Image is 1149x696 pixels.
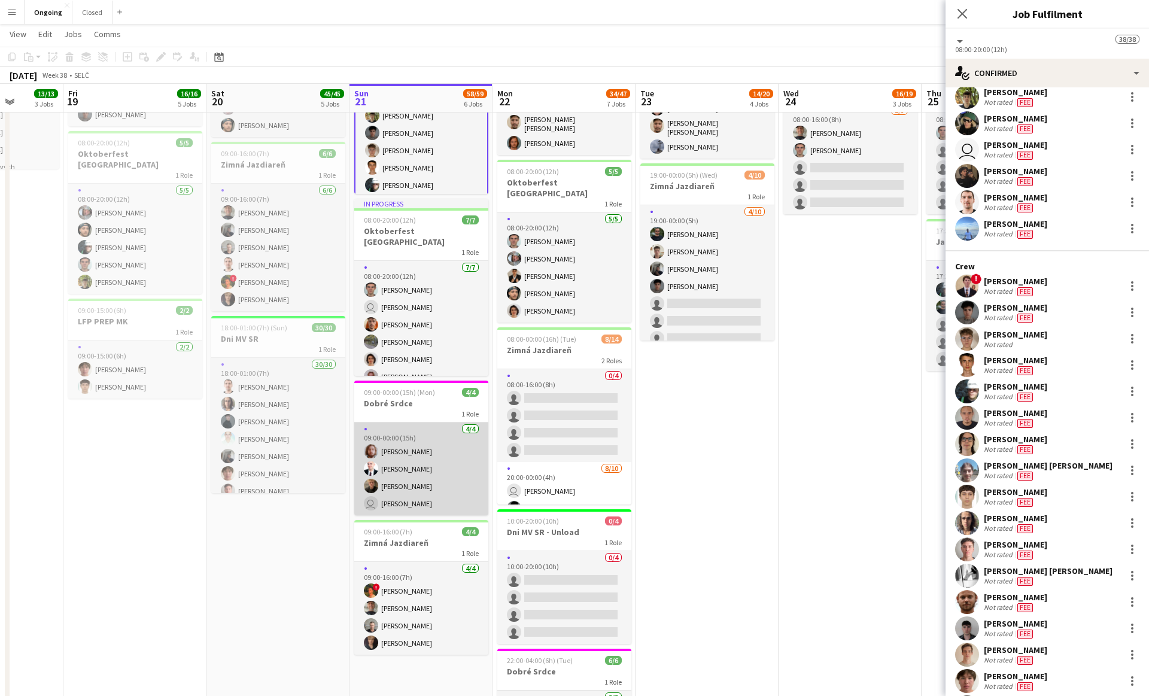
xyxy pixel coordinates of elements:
[221,323,287,332] span: 18:00-01:00 (7h) (Sun)
[354,398,488,409] h3: Dobré Srdce
[94,29,121,39] span: Comms
[984,682,1015,691] div: Not rated
[926,236,1060,247] h3: Jarmok ZM
[78,306,126,315] span: 09:00-15:00 (6h)
[1015,150,1035,160] div: Crew has different fees then in role
[497,509,631,644] app-job-card: 10:00-20:00 (10h)0/4Dni MV SR - Unload1 Role0/410:00-20:00 (10h)
[1015,392,1035,402] div: Crew has different fees then in role
[1015,576,1035,586] div: Crew has different fees then in role
[354,423,488,515] app-card-role: 4/409:00-00:00 (15h)[PERSON_NAME][PERSON_NAME][PERSON_NAME] [PERSON_NAME]
[984,355,1047,366] div: [PERSON_NAME]
[497,551,631,644] app-card-role: 0/410:00-20:00 (10h)
[321,99,344,108] div: 5 Jobs
[925,95,941,108] span: 25
[946,261,1149,272] div: Crew
[984,645,1047,655] div: [PERSON_NAME]
[1115,35,1139,44] span: 38/38
[926,261,1060,371] app-card-role: 2/517:30-00:30 (7h)[PERSON_NAME][PERSON_NAME]
[926,219,1060,371] div: 17:30-00:30 (7h) (Fri)2/5Jarmok ZM1 Role2/517:30-00:30 (7h)[PERSON_NAME][PERSON_NAME]
[354,199,488,376] app-job-card: In progress08:00-20:00 (12h)7/7Oktoberfest [GEOGRAPHIC_DATA]1 Role7/708:00-20:00 (12h)[PERSON_NAM...
[462,215,479,224] span: 7/7
[175,327,193,336] span: 1 Role
[1017,393,1033,402] span: Fee
[497,666,631,677] h3: Dobré Srdce
[507,516,559,525] span: 10:00-20:00 (10h)
[39,71,69,80] span: Week 38
[68,88,78,99] span: Fri
[507,335,576,344] span: 08:00-00:00 (16h) (Tue)
[971,273,981,284] span: !
[1017,203,1033,212] span: Fee
[221,149,269,158] span: 09:00-16:00 (7h)
[984,366,1015,375] div: Not rated
[507,656,573,665] span: 22:00-04:00 (6h) (Tue)
[984,550,1015,560] div: Not rated
[984,203,1015,212] div: Not rated
[984,576,1015,586] div: Not rated
[354,562,488,655] app-card-role: 4/409:00-16:00 (7h)![PERSON_NAME][PERSON_NAME][PERSON_NAME][PERSON_NAME]
[1015,418,1035,428] div: Crew has different fees then in role
[461,248,479,257] span: 1 Role
[984,150,1015,160] div: Not rated
[1015,471,1035,481] div: Crew has different fees then in role
[607,99,630,108] div: 7 Jobs
[783,104,917,214] app-card-role: 2/508:00-16:00 (8h)[PERSON_NAME][PERSON_NAME]
[1015,287,1035,296] div: Crew has different fees then in role
[354,226,488,247] h3: Oktoberfest [GEOGRAPHIC_DATA]
[1015,550,1035,560] div: Crew has different fees then in role
[1017,124,1033,133] span: Fee
[984,408,1047,418] div: [PERSON_NAME]
[926,104,1060,214] app-card-role: 1/508:00-16:00 (8h)[PERSON_NAME]
[178,99,200,108] div: 5 Jobs
[1017,656,1033,665] span: Fee
[984,276,1047,287] div: [PERSON_NAME]
[984,192,1047,203] div: [PERSON_NAME]
[1015,497,1035,507] div: Crew has different fees then in role
[25,1,72,24] button: Ongoing
[604,677,622,686] span: 1 Role
[320,89,344,98] span: 45/45
[1015,524,1035,533] div: Crew has different fees then in role
[211,316,345,493] div: 18:00-01:00 (7h) (Sun)30/30Dni MV SR1 Role30/3018:00-01:00 (7h)[PERSON_NAME][PERSON_NAME][PERSON_...
[1015,603,1035,612] div: Crew has different fees then in role
[59,26,87,42] a: Jobs
[984,302,1047,313] div: [PERSON_NAME]
[211,142,345,311] app-job-card: 09:00-16:00 (7h)6/6Zimná Jazdiareň1 Role6/609:00-16:00 (7h)[PERSON_NAME][PERSON_NAME][PERSON_NAME...
[507,167,559,176] span: 08:00-20:00 (12h)
[984,124,1015,133] div: Not rated
[984,340,1015,349] div: Not rated
[318,345,336,354] span: 1 Role
[38,29,52,39] span: Edit
[318,171,336,180] span: 1 Role
[35,99,57,108] div: 3 Jobs
[984,497,1015,507] div: Not rated
[946,59,1149,87] div: Confirmed
[926,51,1060,214] app-job-card: 08:00-16:00 (8h)1/5[PERSON_NAME] [PERSON_NAME]1 Role1/508:00-16:00 (8h)[PERSON_NAME]
[354,381,488,515] app-job-card: 09:00-00:00 (15h) (Mon)4/4Dobré Srdce1 Role4/409:00-00:00 (15h)[PERSON_NAME][PERSON_NAME][PERSON_...
[984,166,1047,177] div: [PERSON_NAME]
[68,131,202,294] div: 08:00-20:00 (12h)5/5Oktoberfest [GEOGRAPHIC_DATA]1 Role5/508:00-20:00 (12h)[PERSON_NAME][PERSON_N...
[5,26,31,42] a: View
[497,345,631,355] h3: Zimná Jazdiareň
[606,89,630,98] span: 34/47
[497,527,631,537] h3: Dni MV SR - Unload
[1015,124,1035,133] div: Crew has different fees then in role
[497,327,631,504] div: 08:00-00:00 (16h) (Tue)8/14Zimná Jazdiareň2 Roles0/408:00-16:00 (8h) 8/1020:00-00:00 (4h) [PERSON...
[984,513,1047,524] div: [PERSON_NAME]
[1015,229,1035,239] div: Crew has different fees then in role
[78,138,130,147] span: 08:00-20:00 (12h)
[1017,419,1033,428] span: Fee
[74,71,89,80] div: SELČ
[68,341,202,399] app-card-role: 2/209:00-15:00 (6h)[PERSON_NAME][PERSON_NAME]
[1017,682,1033,691] span: Fee
[352,95,369,108] span: 21
[639,95,654,108] span: 23
[984,218,1047,229] div: [PERSON_NAME]
[10,69,37,81] div: [DATE]
[66,95,78,108] span: 19
[605,516,622,525] span: 0/4
[364,388,435,397] span: 09:00-00:00 (15h) (Mon)
[984,445,1015,454] div: Not rated
[497,369,631,462] app-card-role: 0/408:00-16:00 (8h)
